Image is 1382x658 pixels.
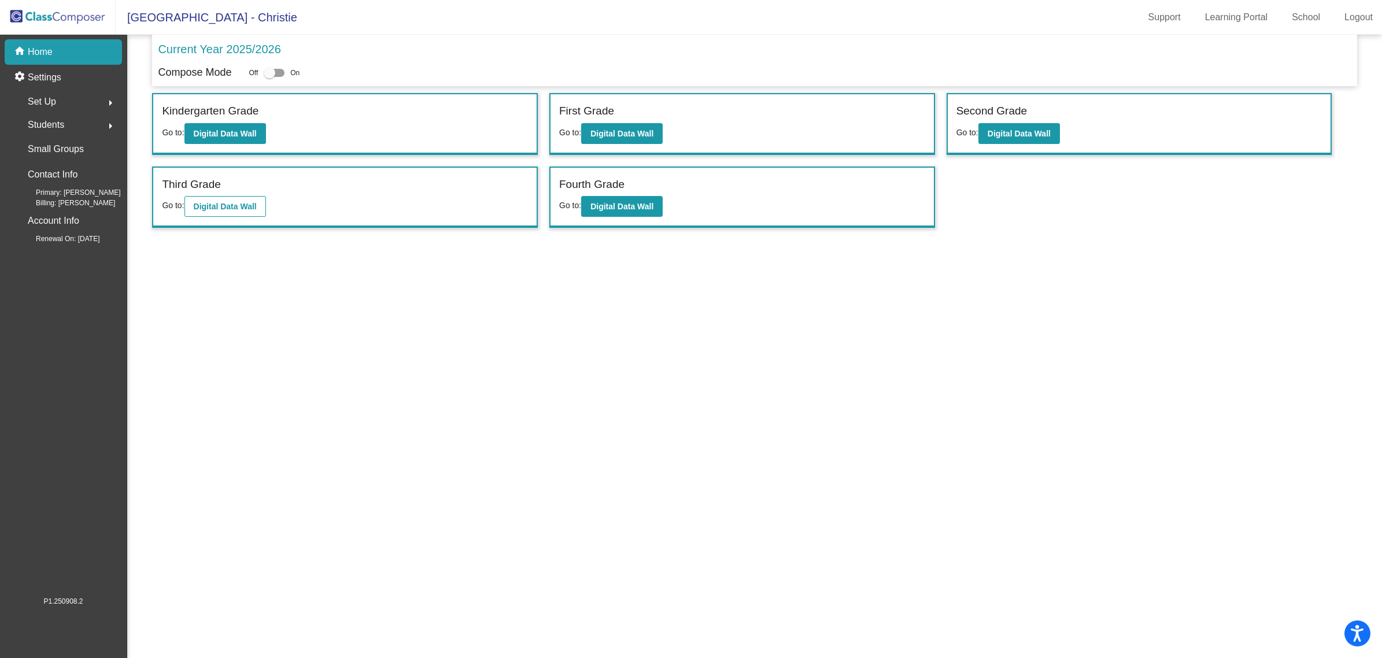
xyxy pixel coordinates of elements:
[559,128,581,137] span: Go to:
[956,128,978,137] span: Go to:
[581,123,663,144] button: Digital Data Wall
[559,176,625,193] label: Fourth Grade
[28,167,77,183] p: Contact Info
[17,234,99,244] span: Renewal On: [DATE]
[956,103,1028,120] label: Second Grade
[184,196,266,217] button: Digital Data Wall
[1196,8,1277,27] a: Learning Portal
[104,119,117,133] mat-icon: arrow_right
[184,123,266,144] button: Digital Data Wall
[1139,8,1190,27] a: Support
[158,40,280,58] p: Current Year 2025/2026
[28,94,56,110] span: Set Up
[978,123,1060,144] button: Digital Data Wall
[162,128,184,137] span: Go to:
[162,176,220,193] label: Third Grade
[28,213,79,229] p: Account Info
[162,103,258,120] label: Kindergarten Grade
[590,202,653,211] b: Digital Data Wall
[559,103,614,120] label: First Grade
[17,198,115,208] span: Billing: [PERSON_NAME]
[28,141,84,157] p: Small Groups
[17,187,121,198] span: Primary: [PERSON_NAME]
[1283,8,1329,27] a: School
[559,201,581,210] span: Go to:
[28,45,53,59] p: Home
[104,96,117,110] mat-icon: arrow_right
[14,71,28,84] mat-icon: settings
[194,202,257,211] b: Digital Data Wall
[988,129,1051,138] b: Digital Data Wall
[28,71,61,84] p: Settings
[249,68,258,78] span: Off
[14,45,28,59] mat-icon: home
[590,129,653,138] b: Digital Data Wall
[1335,8,1382,27] a: Logout
[162,201,184,210] span: Go to:
[581,196,663,217] button: Digital Data Wall
[28,117,64,133] span: Students
[116,8,297,27] span: [GEOGRAPHIC_DATA] - Christie
[290,68,300,78] span: On
[158,65,231,80] p: Compose Mode
[194,129,257,138] b: Digital Data Wall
